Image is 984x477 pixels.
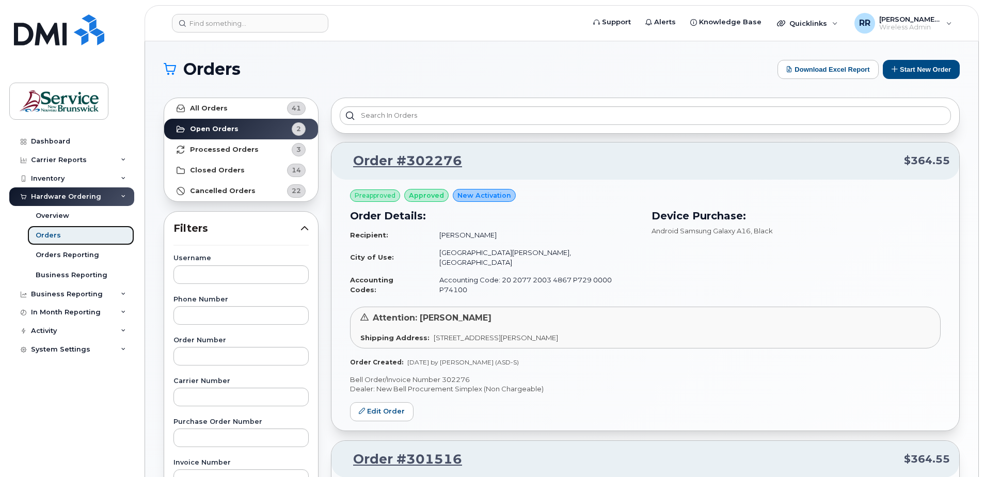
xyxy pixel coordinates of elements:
[350,375,941,385] p: Bell Order/Invoice Number 302276
[350,358,403,366] strong: Order Created:
[190,187,256,195] strong: Cancelled Orders
[430,271,639,298] td: Accounting Code: 20 2077 2003 4867 P729 0000 P74100
[190,125,239,133] strong: Open Orders
[173,459,309,466] label: Invoice Number
[296,124,301,134] span: 2
[183,61,241,77] span: Orders
[292,186,301,196] span: 22
[173,419,309,425] label: Purchase Order Number
[173,296,309,303] label: Phone Number
[173,255,309,262] label: Username
[355,191,395,200] span: Preapproved
[164,98,318,119] a: All Orders41
[904,452,950,467] span: $364.55
[173,337,309,344] label: Order Number
[350,384,941,394] p: Dealer: New Bell Procurement Simplex (Non Chargeable)
[173,221,300,236] span: Filters
[883,60,960,79] button: Start New Order
[407,358,519,366] span: [DATE] by [PERSON_NAME] (ASD-S)
[350,208,639,224] h3: Order Details:
[164,139,318,160] a: Processed Orders3
[350,253,394,261] strong: City of Use:
[434,333,558,342] span: [STREET_ADDRESS][PERSON_NAME]
[296,145,301,154] span: 3
[350,231,388,239] strong: Recipient:
[341,152,462,170] a: Order #302276
[164,181,318,201] a: Cancelled Orders22
[340,106,951,125] input: Search in orders
[409,190,444,200] span: approved
[190,146,259,154] strong: Processed Orders
[430,244,639,271] td: [GEOGRAPHIC_DATA][PERSON_NAME], [GEOGRAPHIC_DATA]
[190,104,228,113] strong: All Orders
[350,402,414,421] a: Edit Order
[164,160,318,181] a: Closed Orders14
[360,333,430,342] strong: Shipping Address:
[292,165,301,175] span: 14
[292,103,301,113] span: 41
[373,313,491,323] span: Attention: [PERSON_NAME]
[164,119,318,139] a: Open Orders2
[350,276,393,294] strong: Accounting Codes:
[173,378,309,385] label: Carrier Number
[652,208,941,224] h3: Device Purchase:
[341,450,462,469] a: Order #301516
[190,166,245,174] strong: Closed Orders
[430,226,639,244] td: [PERSON_NAME]
[457,190,511,200] span: New Activation
[904,153,950,168] span: $364.55
[652,227,751,235] span: Android Samsung Galaxy A16
[751,227,773,235] span: , Black
[777,60,879,79] button: Download Excel Report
